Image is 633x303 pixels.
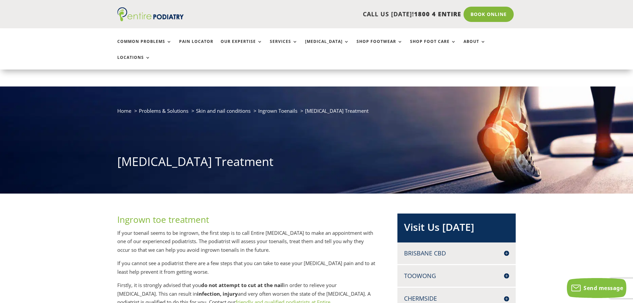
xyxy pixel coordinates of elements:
a: Services [270,39,298,54]
a: About [464,39,486,54]
a: Pain Locator [179,39,213,54]
a: Entire Podiatry [117,16,184,23]
span: 1800 4 ENTIRE [414,10,461,18]
button: Send message [567,278,626,298]
strong: do not attempt to cut at the nail [201,282,284,288]
h4: Brisbane CBD [404,249,509,257]
span: Send message [583,284,623,292]
strong: infection, injury [197,290,238,297]
a: Ingrown Toenails [258,107,297,114]
span: [MEDICAL_DATA] Treatment [305,107,369,114]
p: If you cannot see a podiatrist there are a few steps that you can take to ease your [MEDICAL_DATA... [117,259,376,281]
a: Shop Footwear [357,39,403,54]
h4: Toowong [404,272,509,280]
a: Book Online [464,7,514,22]
a: Problems & Solutions [139,107,188,114]
a: Shop Foot Care [410,39,456,54]
a: Locations [117,55,151,70]
h4: Chermside [404,294,509,303]
nav: breadcrumb [117,106,516,120]
a: Common Problems [117,39,172,54]
a: [MEDICAL_DATA] [305,39,349,54]
img: logo (1) [117,7,184,21]
a: Skin and nail conditions [196,107,251,114]
p: If your toenail seems to be ingrown, the first step is to call Entire [MEDICAL_DATA] to make an a... [117,229,376,259]
p: CALL US [DATE]! [209,10,461,19]
h1: [MEDICAL_DATA] Treatment [117,153,516,173]
h2: Visit Us [DATE] [404,220,509,237]
a: Our Expertise [221,39,263,54]
a: Home [117,107,131,114]
span: Ingrown toe treatment [117,214,209,226]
